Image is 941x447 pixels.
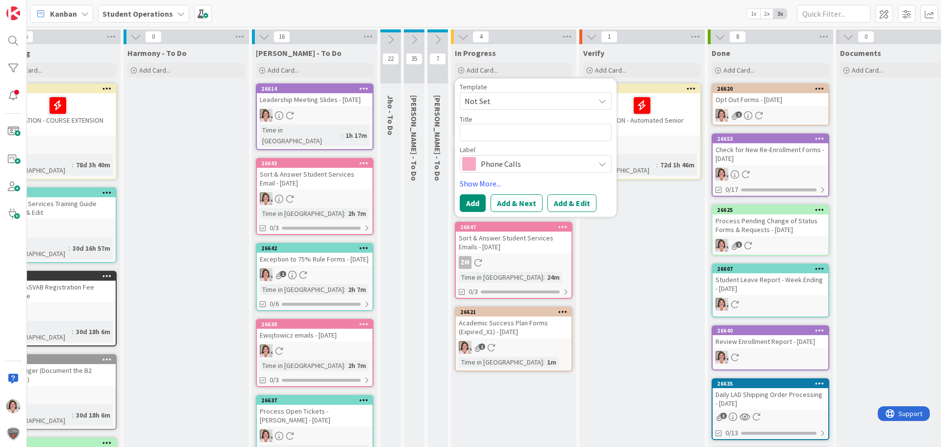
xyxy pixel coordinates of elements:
div: 26638 [257,320,372,329]
span: Support [21,1,45,13]
div: 19280 [4,189,116,196]
div: Process Pending Change of Status Forms & Requests - [DATE] [713,214,828,236]
div: 26647 [460,224,571,231]
span: 0/3 [270,375,279,385]
div: 26643Sort & Answer Student Services Email - [DATE] [257,159,372,189]
span: : [344,360,346,371]
img: EW [716,168,728,181]
span: : [342,130,343,141]
div: Leadership Meeting Slides - [DATE] [257,93,372,106]
div: Time in [GEOGRAPHIC_DATA] [459,357,543,368]
span: 0/13 [725,428,738,438]
div: 26642 [257,244,372,253]
div: 26621 [460,309,571,316]
span: 35 [406,53,422,65]
span: Kanban [50,8,77,20]
span: Harmony - To Do [127,48,187,58]
div: Academic Success Plan Forms (Expired_X1) - [DATE] [456,316,571,338]
span: 7 [429,53,446,65]
div: Sort & Answer Student Services Email - [DATE] [257,168,372,189]
div: 26638 [261,321,372,328]
img: EW [716,298,728,311]
div: EW [257,192,372,205]
div: Student Leave Report - Week Ending - [DATE] [713,273,828,295]
span: 1x [747,9,760,19]
div: 26625 [717,207,828,213]
span: 8 [729,31,746,43]
div: 26620 [713,84,828,93]
div: EW [257,268,372,281]
span: : [344,208,346,219]
div: 26642 [261,245,372,252]
div: 26637Process Open Tickets - [PERSON_NAME] - [DATE] [257,396,372,426]
div: 26637 [261,397,372,404]
div: Daily LAD Shipping Order Processing - [DATE] [713,388,828,410]
span: Add Card... [723,66,755,75]
div: 26621Academic Success Plan Forms (Expired_X1) - [DATE] [456,308,571,338]
div: 26647Sort & Answer Student Services Emails - [DATE] [456,223,571,253]
span: Add Card... [595,66,626,75]
div: 26643 [261,160,372,167]
span: In Progress [455,48,496,58]
div: ZM [459,256,471,269]
a: 26653Check for New Re-Enrollment Forms - [DATE]EW0/17 [712,133,829,197]
div: Ewojtowicz emails - [DATE] [257,329,372,342]
span: 0 [858,31,874,43]
span: 3 [720,413,727,419]
a: 26638Ewojtowicz emails - [DATE]EWTime in [GEOGRAPHIC_DATA]:2h 7m0/3 [256,319,373,387]
div: 26642Exception to 75% Rule Forms - [DATE] [257,244,372,265]
span: 0/3 [469,287,478,297]
img: Visit kanbanzone.com [6,6,20,20]
img: EW [260,429,272,442]
span: 0/6 [270,299,279,309]
div: 26620Opt Out Forms - [DATE] [713,84,828,106]
span: Amanda - To Do [409,95,419,181]
div: 26638Ewojtowicz emails - [DATE] [257,320,372,342]
div: Time in [GEOGRAPHIC_DATA] [3,154,72,176]
div: 2h 7m [346,284,369,295]
img: EW [260,109,272,122]
button: Add [460,194,486,212]
div: Opt Out Forms - [DATE] [713,93,828,106]
div: EW [257,109,372,122]
span: 0/17 [725,184,738,195]
div: 2h 7m [346,208,369,219]
div: 26643 [257,159,372,168]
div: EW [257,429,372,442]
img: EW [260,268,272,281]
a: 26607Student Leave Report - Week Ending - [DATE]EW [712,263,829,317]
img: EW [260,192,272,205]
div: Check for New Re-Enrollment Forms - [DATE] [713,143,828,165]
div: 1m [545,357,559,368]
div: 30d 18h 6m [74,326,113,337]
a: Show More... [460,178,612,189]
div: EW [713,168,828,181]
div: 26637 [257,396,372,405]
div: Time in [GEOGRAPHIC_DATA] [587,154,656,176]
a: 26621Academic Success Plan Forms (Expired_X1) - [DATE]EWTime in [GEOGRAPHIC_DATA]:1m [455,307,572,371]
div: Exception to 75% Rule Forms - [DATE] [257,253,372,265]
span: 16 [273,31,290,43]
div: EW [713,298,828,311]
div: 276 [584,84,700,93]
div: 2h 7m [346,360,369,371]
a: 26625Process Pending Change of Status Forms & Requests - [DATE]EW [712,205,829,256]
div: ZM [456,256,571,269]
div: 30d 18h 6m [74,410,113,421]
div: 26647 [456,223,571,232]
span: 2x [760,9,773,19]
div: 26607 [717,265,828,272]
span: : [656,159,658,170]
div: EW [257,344,372,357]
div: AUTOMATION - Automated Senior Emails [584,93,700,135]
div: 22777 [4,273,116,280]
div: Time in [GEOGRAPHIC_DATA] [3,321,72,342]
span: : [72,410,74,421]
div: 26653 [717,135,828,142]
div: 26614Leadership Meeting Slides - [DATE] [257,84,372,106]
button: Add & Edit [547,194,596,212]
span: : [543,272,545,283]
div: 1h 17m [343,130,370,141]
div: 26614 [257,84,372,93]
span: Label [460,146,475,153]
